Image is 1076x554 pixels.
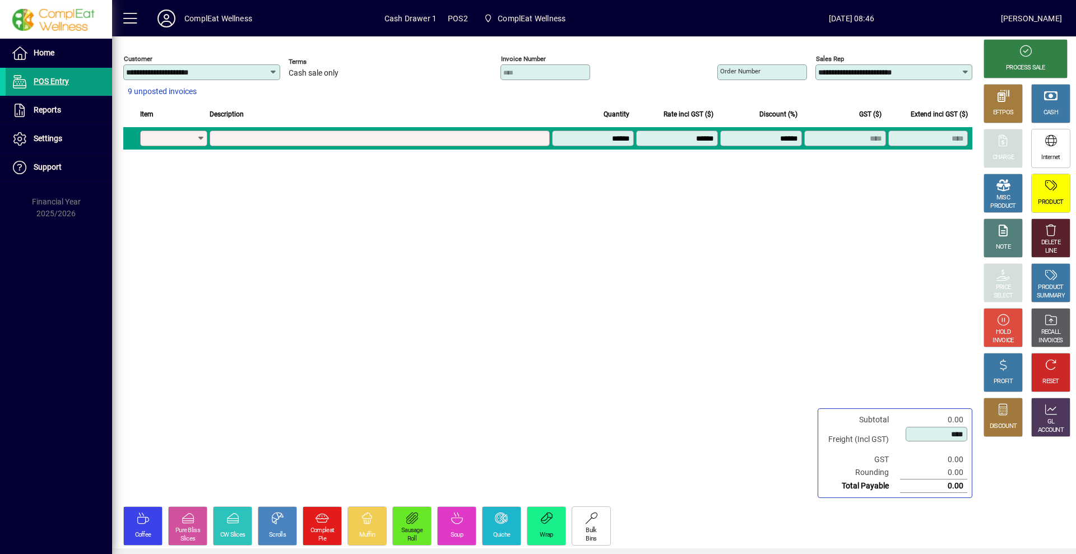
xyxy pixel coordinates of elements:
span: Terms [289,58,356,66]
td: Freight (Incl GST) [823,426,900,453]
div: DISCOUNT [990,422,1017,431]
div: Muffin [359,531,375,539]
span: Home [34,48,54,57]
mat-label: Sales rep [816,55,844,63]
div: Coffee [135,531,151,539]
mat-label: Customer [124,55,152,63]
div: PRICE [996,283,1011,292]
div: PROCESS SALE [1006,64,1045,72]
a: Support [6,153,112,181]
div: Pie [318,535,326,543]
span: Extend incl GST ($) [911,108,968,120]
button: Profile [149,8,184,29]
span: POS Entry [34,77,69,86]
mat-label: Invoice number [501,55,546,63]
div: RECALL [1041,328,1061,337]
div: PRODUCT [1038,283,1063,292]
span: [DATE] 08:46 [702,10,1001,27]
div: PRODUCT [990,202,1015,211]
div: INVOICE [992,337,1013,345]
span: Discount (%) [759,108,797,120]
div: Pure Bliss [175,527,200,535]
div: GL [1047,418,1055,426]
a: Settings [6,125,112,153]
div: Bulk [586,527,596,535]
div: HOLD [996,328,1010,337]
td: GST [823,453,900,466]
span: Cash sale only [289,69,338,78]
span: Reports [34,105,61,114]
div: CASH [1043,109,1058,117]
span: Support [34,162,62,171]
span: ComplEat Wellness [498,10,565,27]
div: ComplEat Wellness [184,10,252,27]
a: Reports [6,96,112,124]
div: Compleat [310,527,334,535]
div: SELECT [994,292,1013,300]
td: 0.00 [900,466,967,479]
span: POS2 [448,10,468,27]
span: Description [210,108,244,120]
span: 9 unposted invoices [128,86,197,97]
div: NOTE [996,243,1010,252]
div: DELETE [1041,239,1060,247]
span: GST ($) [859,108,882,120]
td: Subtotal [823,413,900,426]
div: Bins [586,535,596,543]
div: Soup [451,531,463,539]
div: Slices [180,535,196,543]
td: 0.00 [900,453,967,466]
a: Home [6,39,112,67]
td: 0.00 [900,479,967,493]
td: Rounding [823,466,900,479]
div: PRODUCT [1038,198,1063,207]
button: 9 unposted invoices [123,82,201,102]
td: Total Payable [823,479,900,493]
div: Quiche [493,531,511,539]
div: Sausage [401,527,423,535]
mat-label: Order number [720,67,760,75]
div: SUMMARY [1037,292,1065,300]
span: Rate incl GST ($) [664,108,713,120]
span: Cash Drawer 1 [384,10,437,27]
div: CHARGE [992,153,1014,162]
div: MISC [996,194,1010,202]
div: Internet [1041,153,1060,162]
div: ACCOUNT [1038,426,1064,435]
div: CW Slices [220,531,245,539]
span: Quantity [604,108,629,120]
div: EFTPOS [993,109,1014,117]
div: INVOICES [1038,337,1063,345]
div: [PERSON_NAME] [1001,10,1062,27]
span: Item [140,108,154,120]
span: ComplEat Wellness [479,8,570,29]
td: 0.00 [900,413,967,426]
div: LINE [1045,247,1056,255]
div: PROFIT [994,378,1013,386]
div: RESET [1042,378,1059,386]
div: Scrolls [269,531,286,539]
div: Wrap [540,531,553,539]
span: Settings [34,134,62,143]
div: Roll [407,535,416,543]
